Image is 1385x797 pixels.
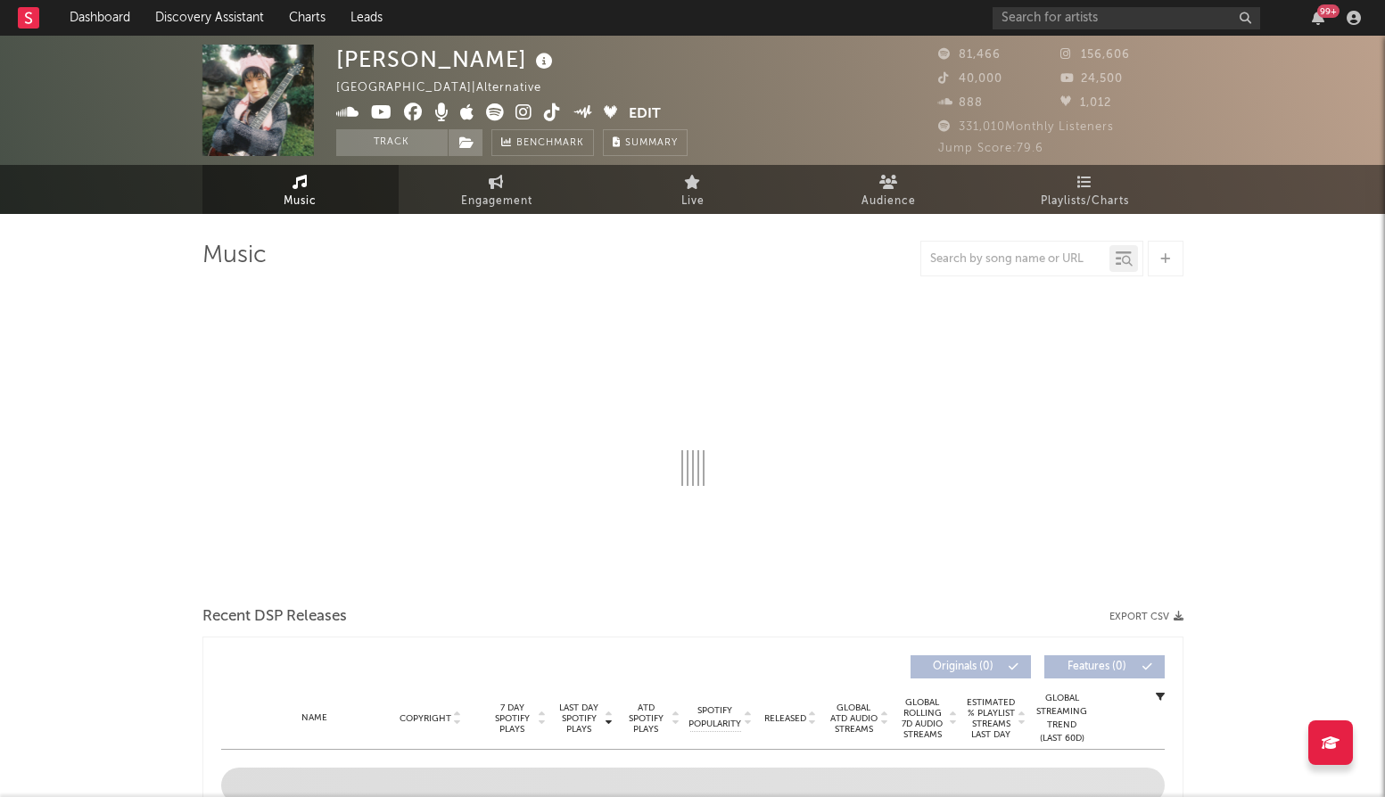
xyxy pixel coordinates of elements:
[1060,73,1123,85] span: 24,500
[938,73,1002,85] span: 40,000
[202,165,399,214] a: Music
[688,704,741,731] span: Spotify Popularity
[556,703,603,735] span: Last Day Spotify Plays
[898,697,947,740] span: Global Rolling 7D Audio Streams
[681,191,705,212] span: Live
[489,703,536,735] span: 7 Day Spotify Plays
[938,49,1001,61] span: 81,466
[284,191,317,212] span: Music
[967,697,1016,740] span: Estimated % Playlist Streams Last Day
[922,661,1004,672] span: Originals ( 0 )
[400,713,451,724] span: Copyright
[938,121,1114,133] span: 331,010 Monthly Listeners
[862,191,916,212] span: Audience
[987,165,1183,214] a: Playlists/Charts
[491,129,594,156] a: Benchmark
[629,103,661,126] button: Edit
[1312,11,1324,25] button: 99+
[1060,49,1130,61] span: 156,606
[911,655,1031,678] button: Originals(0)
[1035,692,1089,745] div: Global Streaming Trend (Last 60D)
[993,7,1260,29] input: Search for artists
[516,133,584,154] span: Benchmark
[1056,661,1138,672] span: Features ( 0 )
[938,97,983,109] span: 888
[461,191,532,212] span: Engagement
[1060,97,1111,109] span: 1,012
[1109,612,1183,622] button: Export CSV
[257,711,374,725] div: Name
[829,703,878,735] span: Global ATD Audio Streams
[336,78,562,99] div: [GEOGRAPHIC_DATA] | Alternative
[1044,655,1165,678] button: Features(0)
[921,252,1109,267] input: Search by song name or URL
[1317,4,1340,18] div: 99 +
[938,143,1043,154] span: Jump Score: 79.6
[595,165,791,214] a: Live
[1041,191,1129,212] span: Playlists/Charts
[764,713,806,724] span: Released
[625,138,678,148] span: Summary
[399,165,595,214] a: Engagement
[202,606,347,628] span: Recent DSP Releases
[336,129,448,156] button: Track
[622,703,670,735] span: ATD Spotify Plays
[603,129,688,156] button: Summary
[791,165,987,214] a: Audience
[336,45,557,74] div: [PERSON_NAME]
